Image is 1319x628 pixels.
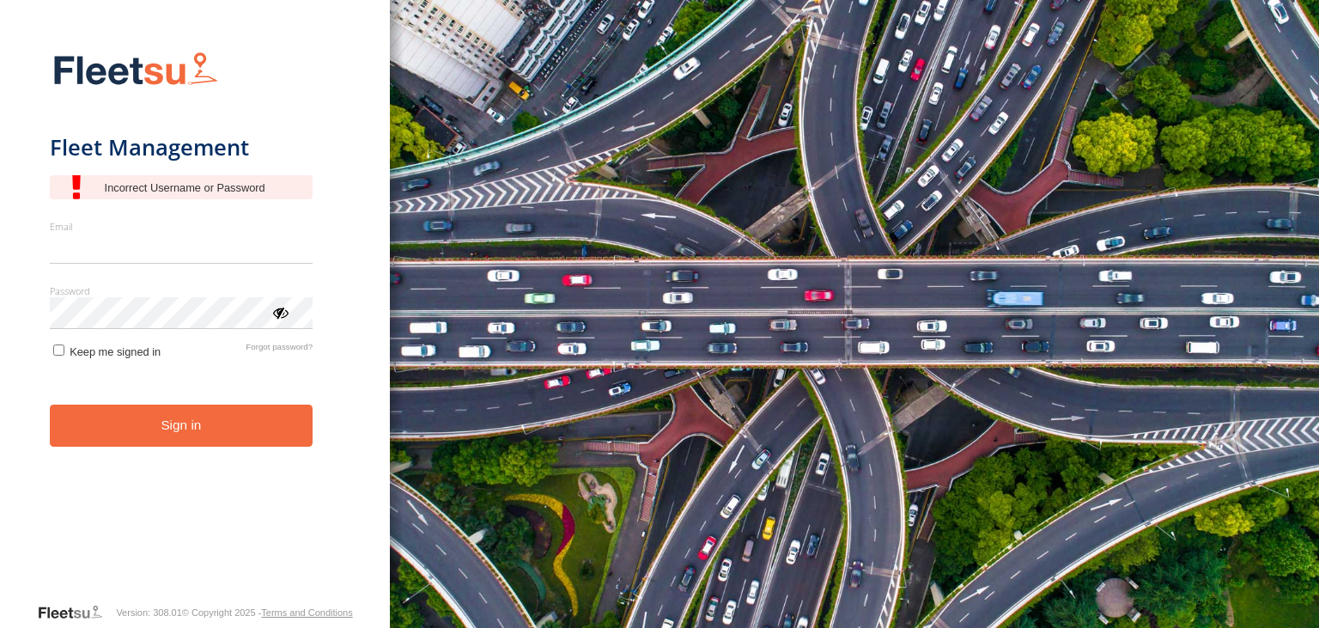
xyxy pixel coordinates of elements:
form: main [50,41,341,602]
button: Sign in [50,405,313,447]
a: Terms and Conditions [261,607,352,618]
div: ViewPassword [271,303,289,320]
div: © Copyright 2025 - [182,607,353,618]
label: Email [50,220,313,233]
a: Visit our Website [37,604,116,621]
img: Fleetsu [50,48,222,92]
div: Version: 308.01 [116,607,181,618]
input: Keep me signed in [53,344,64,356]
a: Forgot password? [246,342,313,358]
h1: Fleet Management [50,133,313,162]
span: Keep me signed in [70,345,161,358]
label: Password [50,284,313,297]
